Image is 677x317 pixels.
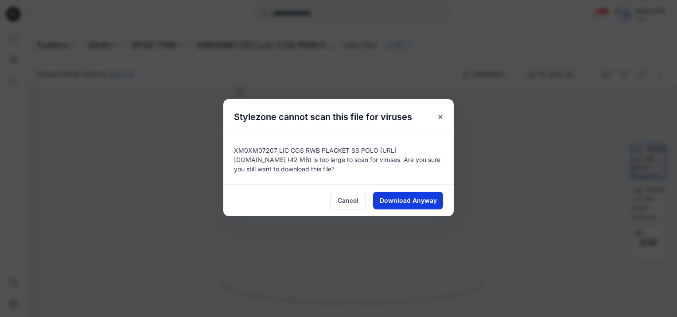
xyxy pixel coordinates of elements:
span: Download Anyway [380,196,437,205]
button: Close [432,109,448,125]
h5: Stylezone cannot scan this file for viruses [223,99,423,135]
button: Download Anyway [373,192,443,209]
div: XM0XM07207_LIC COS RWB PLACKET SS POLO [URL][DOMAIN_NAME] (42 MB) is too large to scan for viruse... [223,135,454,184]
button: Cancel [330,192,366,209]
span: Cancel [338,196,358,205]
